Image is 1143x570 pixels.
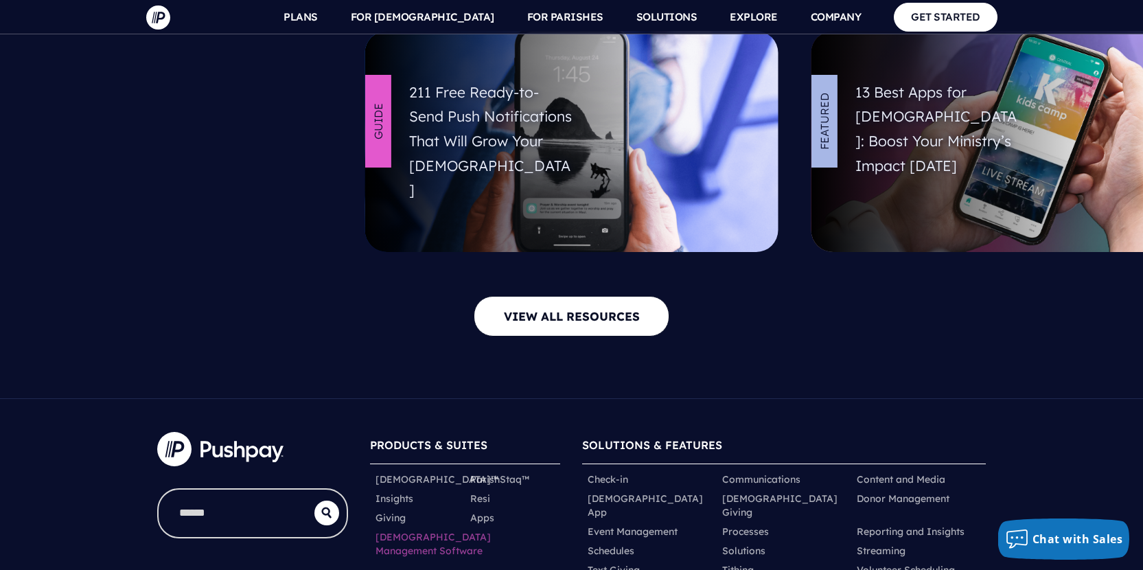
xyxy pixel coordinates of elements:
a: Insights [376,492,413,505]
h6: SOLUTIONS & FEATURES [582,432,986,464]
a: Resi [470,492,490,505]
a: Reporting and Insights [857,525,965,538]
a: ParishStaq™ [470,472,529,486]
button: Chat with Sales [998,518,1130,560]
span: Chat with Sales [1032,532,1123,547]
a: Schedules [588,544,634,558]
h6: PRODUCTS & SUITES [370,432,561,464]
a: [DEMOGRAPHIC_DATA]™ [376,472,498,486]
a: Solutions [722,544,765,558]
a: Donor Management [857,492,949,505]
a: Streaming [857,544,905,558]
a: Processes [722,525,769,538]
a: Content and Media [857,472,945,486]
a: Check-in [588,472,628,486]
a: Apps [470,511,494,525]
a: [DEMOGRAPHIC_DATA] Giving [722,492,846,519]
a: Communications [722,472,800,486]
a: GET STARTED [894,3,997,31]
a: VIEW ALL RESOURCES [474,296,669,337]
a: [DEMOGRAPHIC_DATA] App [588,492,711,519]
a: Giving [376,511,406,525]
a: Event Management [588,525,678,538]
a: [DEMOGRAPHIC_DATA] Management Software [376,530,491,558]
